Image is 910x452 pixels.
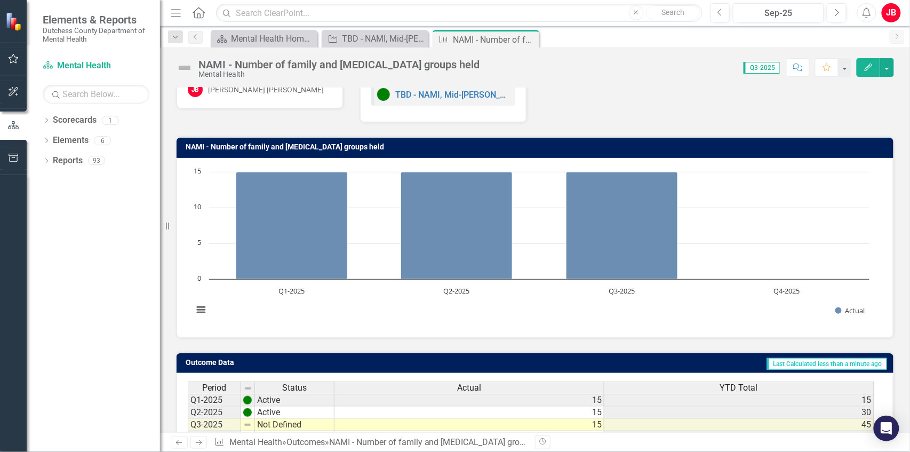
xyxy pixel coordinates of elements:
span: Last Calculated less than a minute ago [767,358,887,370]
text: 10 [194,202,201,211]
span: Elements & Reports [43,13,149,26]
span: Actual [457,383,481,393]
td: 45 [604,419,874,431]
div: TBD - NAMI, Mid-[PERSON_NAME] - Public Education FKA 15871 [342,32,426,45]
img: Not Defined [176,59,193,76]
td: Not Defined [255,419,334,431]
button: Show Actual [835,306,865,315]
div: » » [214,437,527,449]
span: Search [661,8,684,17]
div: NAMI - Number of family and [MEDICAL_DATA] groups held [198,59,480,70]
td: Q2-2025 [188,407,241,419]
a: Mental Health Home Page [213,32,315,45]
a: Scorecards [53,114,97,126]
a: TBD - NAMI, Mid-[PERSON_NAME] - Public Education FKA 15871 [324,32,426,45]
span: YTD Total [720,383,758,393]
text: 0 [197,273,201,283]
td: 30 [604,407,874,419]
button: Sep-25 [733,3,824,22]
a: Mental Health [43,60,149,72]
td: 15 [334,419,604,431]
img: 8DAGhfEEPCf229AAAAAElFTkSuQmCC [244,384,252,393]
a: Elements [53,134,89,147]
img: vxUKiH+t4DB4Dlbf9nNoqvUz9g3YKO8hfrLxWcNDrLJ4jvweb+hBW2lgkewAAAABJRU5ErkJggg== [243,396,252,405]
a: TBD - NAMI, Mid-[PERSON_NAME] - Public Education FKA 15871 [395,90,641,100]
button: JB [882,3,901,22]
text: Q2-2025 [444,286,470,296]
td: 15 [604,394,874,407]
path: Q3-2025, 15. Actual. [566,172,678,279]
td: Q3-2025 [188,419,241,431]
td: Q4-2025 [188,431,241,443]
text: 5 [197,237,201,247]
img: 8DAGhfEEPCf229AAAAAElFTkSuQmCC [243,421,252,429]
div: NAMI - Number of family and [MEDICAL_DATA] groups held [329,437,552,447]
div: Sep-25 [737,7,820,20]
a: Mental Health [229,437,282,447]
h3: NAMI - Number of family and [MEDICAL_DATA] groups held [186,143,888,151]
img: vxUKiH+t4DB4Dlbf9nNoqvUz9g3YKO8hfrLxWcNDrLJ4jvweb+hBW2lgkewAAAABJRU5ErkJggg== [243,408,252,417]
div: Chart. Highcharts interactive chart. [188,166,882,327]
div: [PERSON_NAME] [PERSON_NAME] [208,84,324,95]
path: Q2-2025, 15. Actual. [401,172,513,279]
td: Active [255,394,334,407]
img: Active [377,88,390,101]
div: JB [188,82,203,97]
div: Open Intercom Messenger [874,416,899,441]
td: Not Defined [255,431,334,443]
div: Mental Health [198,70,480,78]
input: Search Below... [43,85,149,104]
text: Q3-2025 [609,286,635,296]
button: View chart menu, Chart [194,303,209,318]
input: Search ClearPoint... [216,4,702,22]
span: Q3-2025 [744,62,780,74]
td: 15 [334,394,604,407]
td: 45 [604,431,874,443]
td: 15 [334,407,604,419]
text: Q4-2025 [774,286,800,296]
text: Q1-2025 [278,286,305,296]
svg: Interactive chart [188,166,875,327]
td: Active [255,407,334,419]
button: Search [646,5,700,20]
path: Q1-2025, 15. Actual. [236,172,348,279]
a: Reports [53,155,83,167]
text: 15 [194,166,201,176]
div: Mental Health Home Page [231,32,315,45]
a: Outcomes [286,437,325,447]
span: Period [203,383,227,393]
div: 6 [94,136,111,145]
div: NAMI - Number of family and [MEDICAL_DATA] groups held [453,33,537,46]
span: Status [282,383,307,393]
img: ClearPoint Strategy [5,12,24,31]
h3: Outcome Data [186,359,387,367]
td: Q1-2025 [188,394,241,407]
div: 1 [102,116,119,125]
div: 93 [88,156,105,165]
small: Dutchess County Department of Mental Health [43,26,149,44]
